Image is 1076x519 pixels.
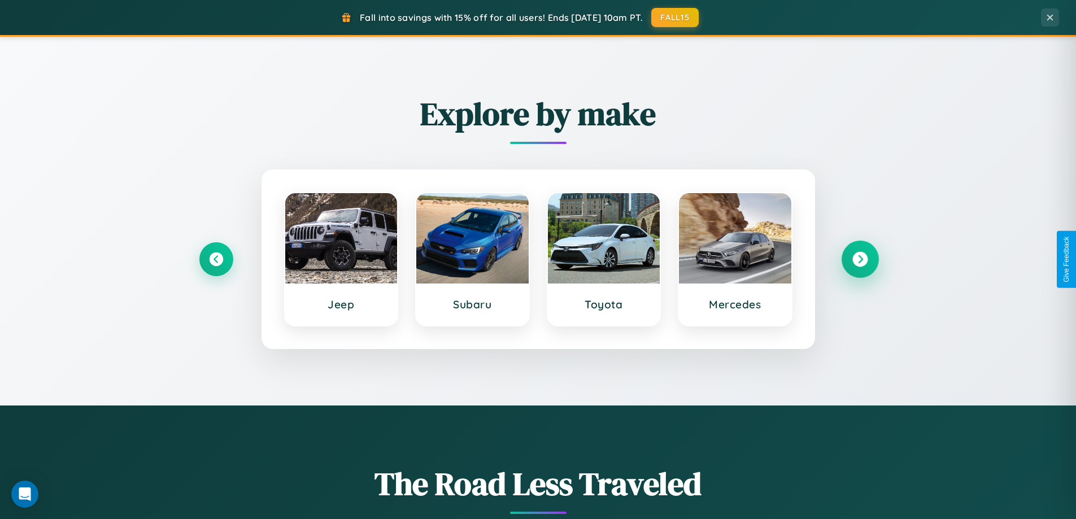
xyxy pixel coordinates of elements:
[559,298,649,311] h3: Toyota
[428,298,517,311] h3: Subaru
[11,481,38,508] div: Open Intercom Messenger
[297,298,386,311] h3: Jeep
[360,12,643,23] span: Fall into savings with 15% off for all users! Ends [DATE] 10am PT.
[651,8,699,27] button: FALL15
[199,92,877,136] h2: Explore by make
[199,462,877,505] h1: The Road Less Traveled
[1062,237,1070,282] div: Give Feedback
[690,298,780,311] h3: Mercedes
